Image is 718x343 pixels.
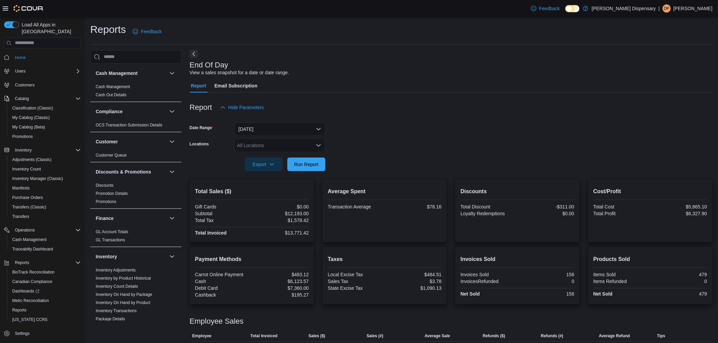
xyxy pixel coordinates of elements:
button: Inventory [168,253,176,261]
button: Inventory [12,146,34,154]
div: Invoices Sold [460,272,516,277]
div: InvoicesRefunded [460,279,516,284]
span: Email Subscription [214,79,258,93]
span: Export [249,158,279,171]
div: Total Cost [593,204,649,209]
a: Inventory Transactions [96,308,137,313]
strong: Net Sold [593,291,613,297]
span: Feedback [141,28,162,35]
div: Discounts & Promotions [90,181,182,208]
span: Purchase Orders [12,195,43,200]
button: Transfers [7,212,83,221]
a: GL Account Totals [96,229,128,234]
button: Settings [1,328,83,338]
span: GL Transactions [96,237,125,243]
span: Operations [12,226,81,234]
h1: Reports [90,23,126,36]
span: Cash Management [96,84,130,89]
h3: Discounts & Promotions [96,168,151,175]
div: Total Discount [460,204,516,209]
span: Adjustments (Classic) [10,156,81,164]
button: Discounts & Promotions [96,168,167,175]
span: Reports [12,307,26,313]
span: OCS Transaction Submission Details [96,122,163,128]
span: Package Details [96,316,125,322]
span: Home [15,55,26,60]
span: Purchase Orders [10,194,81,202]
button: My Catalog (Beta) [7,122,83,132]
span: Inventory On Hand by Package [96,292,152,297]
button: Next [190,50,198,58]
input: Dark Mode [565,5,580,12]
img: Cova [14,5,44,12]
span: My Catalog (Classic) [10,114,81,122]
button: Transfers (Classic) [7,202,83,212]
a: GL Transactions [96,238,125,242]
span: Traceabilty Dashboard [12,246,53,252]
span: Classification (Classic) [10,104,81,112]
span: Promotions [10,133,81,141]
span: Average Sale [425,333,450,339]
span: Transfers [12,214,29,219]
span: Adjustments (Classic) [12,157,52,162]
strong: Total Invoiced [195,230,227,236]
span: BioTrack Reconciliation [10,268,81,276]
button: Open list of options [316,143,321,148]
a: Canadian Compliance [10,278,55,286]
span: Average Refund [599,333,630,339]
a: [US_STATE] CCRS [10,316,50,324]
h2: Average Spent [328,187,441,196]
button: Compliance [96,108,167,115]
span: Inventory Adjustments [96,267,136,273]
div: $13,771.42 [253,230,309,236]
span: Hide Parameters [228,104,264,111]
div: Local Excise Tax [328,272,383,277]
a: Adjustments (Classic) [10,156,54,164]
div: Gift Cards [195,204,251,209]
h2: Products Sold [593,255,707,263]
span: My Catalog (Beta) [12,124,45,130]
span: GL Account Totals [96,229,128,235]
a: Feedback [130,25,164,38]
button: Cash Management [96,70,167,77]
div: Items Refunded [593,279,649,284]
button: Canadian Compliance [7,277,83,286]
h3: Inventory [96,253,117,260]
span: DP [664,4,670,13]
a: My Catalog (Beta) [10,123,48,131]
span: Reports [10,306,81,314]
span: Customer Queue [96,153,127,158]
button: Hide Parameters [218,101,267,114]
div: Carrot Online Payment [195,272,251,277]
h3: Employee Sales [190,317,244,325]
a: Cash Out Details [96,93,127,97]
button: Export [245,158,283,171]
div: $0.00 [519,211,574,216]
a: Settings [12,329,32,338]
button: Classification (Classic) [7,103,83,113]
div: View a sales snapshot for a date or date range. [190,69,289,76]
button: Metrc Reconciliation [7,296,83,305]
h2: Cost/Profit [593,187,707,196]
a: Inventory Count Details [96,284,138,289]
a: Transfers (Classic) [10,203,49,211]
div: Sales Tax [328,279,383,284]
span: Catalog [15,96,29,101]
span: Tips [657,333,665,339]
button: Inventory [96,253,167,260]
h2: Invoices Sold [460,255,574,263]
button: Inventory Count [7,164,83,174]
div: $0.00 [253,204,309,209]
a: Promotions [96,199,116,204]
span: Load All Apps in [GEOGRAPHIC_DATA] [19,21,81,35]
a: OCS Transaction Submission Details [96,123,163,127]
button: Customers [1,80,83,90]
button: Traceabilty Dashboard [7,244,83,254]
strong: Net Sold [460,291,480,297]
span: Users [15,68,25,74]
label: Date Range [190,125,214,130]
a: Discounts [96,183,114,188]
div: -$311.00 [519,204,574,209]
span: Reports [12,259,81,267]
